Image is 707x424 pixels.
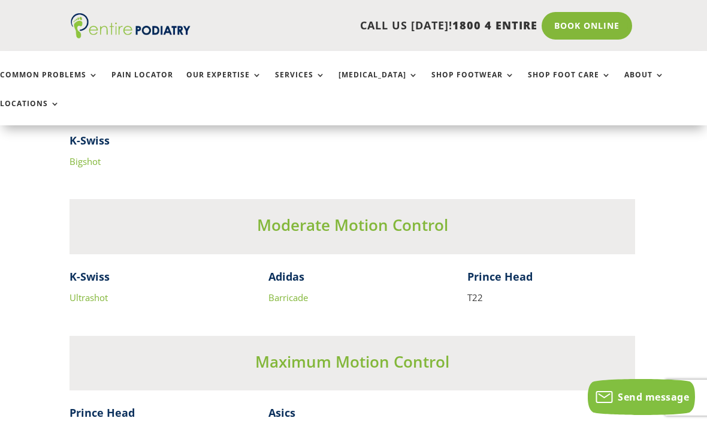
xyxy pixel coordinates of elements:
[431,71,515,97] a: Shop Footwear
[275,71,325,97] a: Services
[70,133,635,154] h4: K-Swiss
[268,269,304,284] strong: Adidas
[467,290,635,306] p: T22
[70,155,101,167] a: Bigshot
[268,291,308,303] a: Barricade
[71,13,191,38] img: logo (1)
[70,214,635,242] h3: Moderate Motion Control
[70,291,108,303] a: Ultrashot
[339,71,418,97] a: [MEDICAL_DATA]
[452,18,537,32] span: 1800 4 ENTIRE
[196,18,537,34] p: CALL US [DATE]!
[528,71,611,97] a: Shop Foot Care
[624,71,664,97] a: About
[618,390,689,404] span: Send message
[268,405,295,420] strong: Asics
[186,71,262,97] a: Our Expertise
[542,12,632,40] a: Book Online
[467,269,533,284] strong: Prince Head
[70,269,237,290] h4: K-Swiss
[588,379,695,415] button: Send message
[71,29,191,41] a: Entire Podiatry
[70,351,635,378] h3: Maximum Motion Control
[111,71,173,97] a: Pain Locator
